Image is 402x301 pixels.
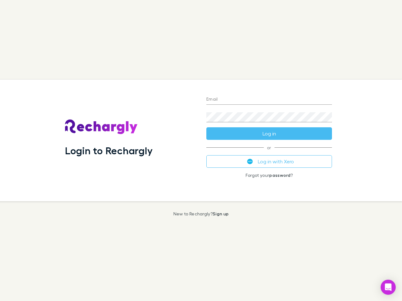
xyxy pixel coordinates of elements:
p: New to Rechargly? [173,211,229,216]
button: Log in [206,127,332,140]
h1: Login to Rechargly [65,145,153,156]
p: Forgot your ? [206,173,332,178]
a: password [269,172,291,178]
button: Log in with Xero [206,155,332,168]
div: Open Intercom Messenger [381,280,396,295]
img: Xero's logo [247,159,253,164]
img: Rechargly's Logo [65,119,138,135]
a: Sign up [213,211,229,216]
